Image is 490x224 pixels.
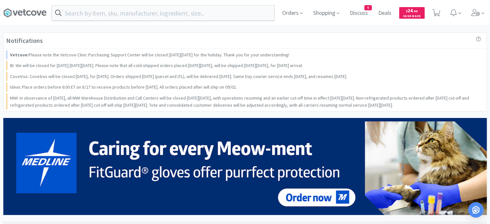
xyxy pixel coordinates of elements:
p: BI: We will be closed for [DATE] [DATE][DATE]. Please note that all cold-shipped orders placed [D... [10,62,303,69]
a: Discuss6 [347,10,370,16]
a: Deals [376,10,394,16]
span: Cash Back [403,15,421,19]
img: 5b85490d2c9a43ef9873369d65f5cc4c_481.png [3,118,487,215]
span: 6 [365,5,371,10]
p: Covetrus: Covetrus will be closed [DATE], for [DATE]. Orders shipped [DATE] (parcel and LTL), wil... [10,73,347,80]
p: Please note the Vetcove Clinic Purchasing Support Center will be closed [DATE][DATE] for the holi... [10,51,289,58]
div: Open Intercom Messenger [468,202,484,218]
span: 24 [406,7,418,14]
span: $ [406,9,408,13]
strong: Vetcove: [10,52,29,58]
input: Search by item, sku, manufacturer, ingredient, size... [52,5,274,20]
p: MWI: In observance of [DATE], all MWI Warehouse Distribution and Call Centers will be closed [DAT... [10,94,481,109]
span: . 00 [413,9,418,13]
a: $24.00Cash Back [399,4,425,22]
h3: Notifications [6,35,43,46]
p: Idexx: Place orders before 6:00 ET on 8/27 to receive products before [DATE]. All orders placed a... [10,83,237,91]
